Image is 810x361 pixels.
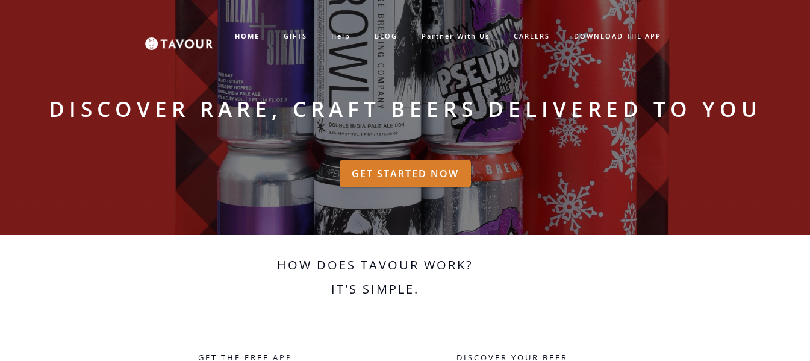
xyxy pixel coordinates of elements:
a: GET STARTED NOW [340,160,471,187]
a: help [319,27,363,46]
a: BLOG [363,27,410,46]
a: CAREERS [502,27,562,46]
a: GIFTS [272,27,319,46]
h2: How does Tavour work? It's simple. [204,253,547,313]
a: HOME [223,27,272,46]
strong: Discover rare, craft beers delivered to you [49,95,762,124]
a: DOWNLOAD THE APP [562,27,673,46]
a: partner with us [410,27,502,46]
strong: HOME [235,31,260,40]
